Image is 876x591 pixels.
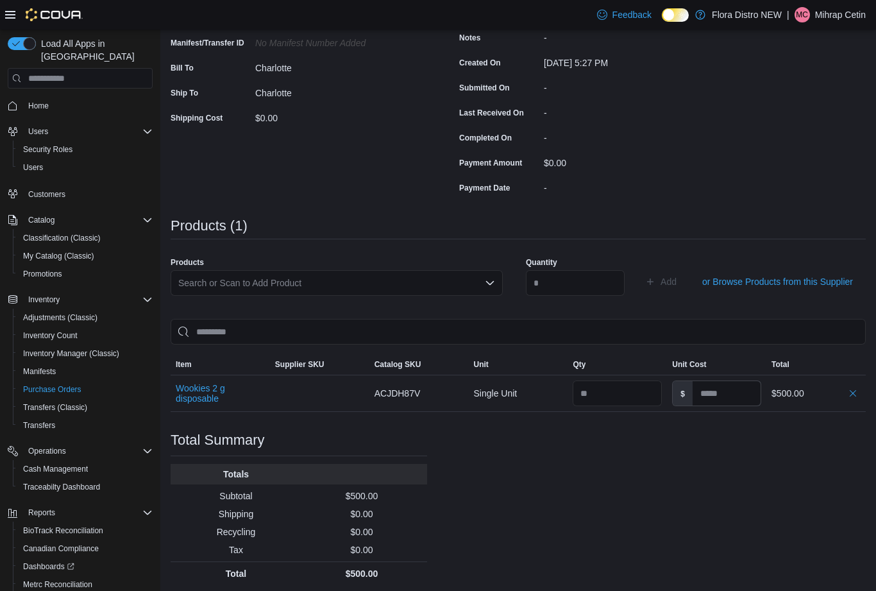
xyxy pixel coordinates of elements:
a: My Catalog (Classic) [18,248,99,264]
span: Home [23,98,153,114]
label: Payment Date [459,183,510,193]
a: Promotions [18,266,67,282]
span: Purchase Orders [18,382,153,397]
label: Notes [459,33,480,43]
a: Transfers (Classic) [18,400,92,415]
button: Operations [3,442,158,460]
h3: Products (1) [171,218,248,234]
p: $0.00 [301,508,422,520]
a: Inventory Count [18,328,83,343]
span: My Catalog (Classic) [18,248,153,264]
span: Canadian Compliance [18,541,153,556]
label: Manifest/Transfer ID [171,38,244,48]
p: Totals [176,468,296,481]
button: Operations [23,443,71,459]
div: - [544,103,716,118]
button: Wookies 2 g disposable [176,383,265,404]
span: Manifests [18,364,153,379]
button: Catalog [23,212,60,228]
span: BioTrack Reconciliation [18,523,153,538]
div: - [544,178,716,193]
button: Manifests [13,363,158,381]
button: Item [171,354,270,375]
button: Users [3,123,158,141]
p: | [787,7,789,22]
span: Supplier SKU [275,359,324,370]
span: Catalog [23,212,153,228]
span: Catalog [28,215,55,225]
p: $0.00 [301,526,422,538]
span: Security Roles [23,144,72,155]
a: Home [23,98,54,114]
a: Dashboards [18,559,80,574]
span: Metrc Reconciliation [23,579,92,590]
span: Operations [23,443,153,459]
span: My Catalog (Classic) [23,251,94,261]
a: Purchase Orders [18,382,87,397]
div: Charlotte [255,83,427,98]
p: Tax [176,544,296,556]
button: Unit Cost [667,354,766,375]
span: Transfers [23,420,55,431]
p: Total [176,567,296,580]
span: Classification (Classic) [18,230,153,246]
span: Home [28,101,49,111]
a: Transfers [18,418,60,433]
label: Created On [459,58,501,68]
span: Inventory Manager (Classic) [18,346,153,361]
button: Reports [3,504,158,522]
div: $500.00 [771,386,861,401]
button: or Browse Products from this Supplier [697,269,858,295]
button: Purchase Orders [13,381,158,398]
span: Users [23,162,43,173]
p: Flora Distro NEW [712,7,782,22]
button: Users [23,124,53,139]
button: Transfers (Classic) [13,398,158,416]
div: Charlotte [255,58,427,73]
a: Security Roles [18,142,78,157]
label: Completed On [459,133,512,143]
span: Adjustments (Classic) [23,313,97,323]
span: Dashboards [18,559,153,574]
button: Add [640,269,682,295]
span: Unit Cost [672,359,706,370]
div: - [544,28,716,43]
div: Mihrap Cetin [795,7,810,22]
a: Adjustments (Classic) [18,310,103,325]
button: Home [3,96,158,115]
button: Catalog [3,211,158,229]
h3: Total Summary [171,433,265,448]
span: Users [18,160,153,175]
span: Promotions [18,266,153,282]
a: BioTrack Reconciliation [18,523,108,538]
a: Users [18,160,48,175]
span: Qty [573,359,585,370]
span: Transfers (Classic) [23,402,87,413]
div: $0.00 [255,108,427,123]
a: Dashboards [13,558,158,576]
div: $0.00 [544,153,716,168]
span: Transfers (Classic) [18,400,153,415]
button: Supplier SKU [270,354,369,375]
span: Transfers [18,418,153,433]
span: Reports [23,505,153,520]
span: Inventory Count [23,330,78,341]
span: Users [28,126,48,137]
button: Inventory Count [13,327,158,345]
span: Add [661,275,677,288]
a: Inventory Manager (Classic) [18,346,124,361]
span: Users [23,124,153,139]
div: - [544,128,716,143]
span: Inventory [23,292,153,307]
button: Promotions [13,265,158,283]
a: Feedback [592,2,657,28]
span: Unit [474,359,489,370]
span: Purchase Orders [23,384,81,395]
img: Cova [26,8,83,21]
span: BioTrack Reconciliation [23,526,103,536]
a: Canadian Compliance [18,541,104,556]
a: Traceabilty Dashboard [18,479,105,495]
label: $ [673,381,693,406]
div: [DATE] 5:27 PM [544,53,716,68]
